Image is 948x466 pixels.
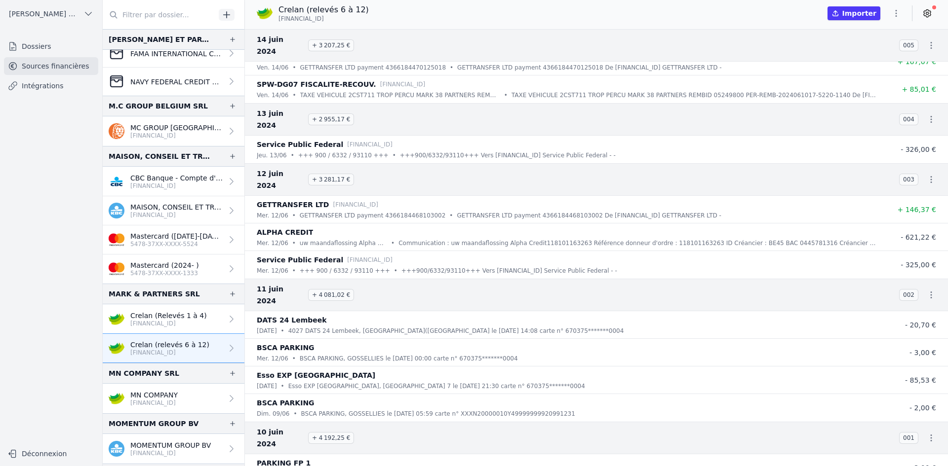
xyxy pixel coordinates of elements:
[450,63,453,72] div: •
[347,140,393,149] p: [FINANCIAL_ID]
[257,254,343,266] p: Service Public Federal
[828,6,880,20] button: Importer
[288,381,585,391] p: Esso EXP [GEOGRAPHIC_DATA], [GEOGRAPHIC_DATA] 7 le [DATE] 21:30 carte n° 670375*******0004
[103,6,215,24] input: Filtrer par dossier...
[391,238,395,248] div: •
[901,233,936,241] span: - 621,22 €
[109,367,179,379] div: MN COMPANY SRL
[257,369,375,381] p: Esso EXP [GEOGRAPHIC_DATA]
[257,381,277,391] p: [DATE]
[130,132,223,140] p: [FINANCIAL_ID]
[130,260,199,270] p: Mastercard (2024- )
[103,68,244,96] a: NAVY FEDERAL CREDIT UNION - FAMA COMMUNICAT LLC (Business Checking Account [FINANCIAL_ID])
[278,15,324,23] span: [FINANCIAL_ID]
[109,261,124,277] img: imageedit_2_6530439554.png
[257,283,304,307] span: 11 juin 2024
[308,432,354,444] span: + 4 192,25 €
[292,238,296,248] div: •
[109,311,124,327] img: crelan.png
[300,238,387,248] p: uw maandaflossing Alpha Credit118101163263
[257,397,315,409] p: BSCA PARKING
[130,231,223,241] p: Mastercard ([DATE]-[DATE])
[393,150,396,160] div: •
[130,49,223,59] p: FAMA INTERNATIONAL COMMUNICATIONS - JPMorgan Chase Bank (Account [FINANCIAL_ID])
[130,390,178,400] p: MN COMPANY
[103,434,244,464] a: MOMENTUM GROUP BV [FINANCIAL_ID]
[909,349,936,357] span: - 3,00 €
[901,145,936,153] span: - 326,00 €
[292,354,296,363] div: •
[278,4,369,16] p: Crelan (relevés 6 à 12)
[400,150,616,160] p: +++900/6332/93110+++ Vers [FINANCIAL_ID] Service Public Federal - -
[398,238,877,248] p: Communication : uw maandaflossing Alpha Credit118101163263 Référence donneur d'ordre : 1181011632...
[130,269,199,277] p: 5478-37XX-XXXX-1333
[103,384,244,413] a: MN COMPANY [FINANCIAL_ID]
[300,63,446,72] p: GETTRANSFER LTD payment 4366184470125018
[449,211,453,220] div: •
[257,5,273,21] img: crelan.png
[394,266,397,276] div: •
[380,79,426,89] p: [FINANCIAL_ID]
[257,63,288,72] p: ven. 14/06
[109,288,200,300] div: MARK & PARTNERS SRL
[257,266,288,276] p: mer. 12/06
[902,85,936,93] span: + 85,01 €
[288,326,624,336] p: 4027 DATS 24 Lembeek, [GEOGRAPHIC_DATA]([GEOGRAPHIC_DATA] le [DATE] 14:08 carte n° 670375*******0004
[281,381,284,391] div: •
[4,446,98,462] button: Déconnexion
[292,266,296,276] div: •
[457,211,721,220] p: GETTRANSFER LTD payment 4366184468103002 De [FINANCIAL_ID] GETTRANSFER LTD -
[401,266,617,276] p: +++900/6332/93110+++ Vers [FINANCIAL_ID] Service Public Federal - -
[292,90,296,100] div: •
[130,440,211,450] p: MOMENTUM GROUP BV
[905,376,936,384] span: - 85,53 €
[457,63,721,72] p: GETTRANSFER LTD payment 4366184470125018 De [FINANCIAL_ID] GETTRANSFER LTD -
[257,354,288,363] p: mer. 12/06
[109,232,124,248] img: imageedit_2_6530439554.png
[897,206,936,214] span: + 146,37 €
[109,203,124,218] img: kbc.png
[291,150,294,160] div: •
[257,34,304,57] span: 14 juin 2024
[899,113,918,125] span: 004
[103,116,244,146] a: MC GROUP [GEOGRAPHIC_DATA] SRL [FINANCIAL_ID]
[109,174,124,189] img: CBC_CREGBEBB.png
[899,432,918,444] span: 001
[130,182,223,190] p: [FINANCIAL_ID]
[257,108,304,131] span: 13 juin 2024
[504,90,508,100] div: •
[103,334,244,363] a: Crelan (relevés 6 à 12) [FINANCIAL_ID]
[300,354,518,363] p: BSCA PARKING, GOSSELLIES le [DATE] 00:00 carte n° 670375*******0004
[109,45,124,61] img: CleanShot-202025-05-26-20at-2016.10.27-402x.png
[909,404,936,412] span: - 2,00 €
[109,123,124,139] img: ing.png
[130,399,178,407] p: [FINANCIAL_ID]
[257,426,304,450] span: 10 juin 2024
[257,199,329,211] p: GETTRANSFER LTD
[4,37,98,55] a: Dossiers
[130,173,223,183] p: CBC Banque - Compte d'épargne
[257,238,288,248] p: mer. 12/06
[103,225,244,254] a: Mastercard ([DATE]-[DATE]) 5478-37XX-XXXX-5524
[347,255,393,265] p: [FINANCIAL_ID]
[130,77,223,87] p: NAVY FEDERAL CREDIT UNION - FAMA COMMUNICAT LLC (Business Checking Account [FINANCIAL_ID])
[257,409,289,419] p: dim. 09/06
[130,320,207,327] p: [FINANCIAL_ID]
[308,289,354,301] span: + 4 081,02 €
[300,211,445,220] p: GETTRANSFER LTD payment 4366184468103002
[103,196,244,225] a: MAISON, CONSEIL ET TRAVAUX SRL [FINANCIAL_ID]
[109,340,124,356] img: crelan.png
[308,113,354,125] span: + 2 955,17 €
[293,409,297,419] div: •
[109,100,208,112] div: M.C GROUP BELGIUM SRL
[130,311,207,321] p: Crelan (Relevés 1 à 4)
[257,342,315,354] p: BSCA PARKING
[103,167,244,196] a: CBC Banque - Compte d'épargne [FINANCIAL_ID]
[899,39,918,51] span: 005
[899,289,918,301] span: 002
[130,340,209,350] p: Crelan (relevés 6 à 12)
[130,123,223,133] p: MC GROUP [GEOGRAPHIC_DATA] SRL
[899,174,918,185] span: 003
[257,168,304,191] span: 12 juin 2024
[257,226,313,238] p: ALPHA CREDIT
